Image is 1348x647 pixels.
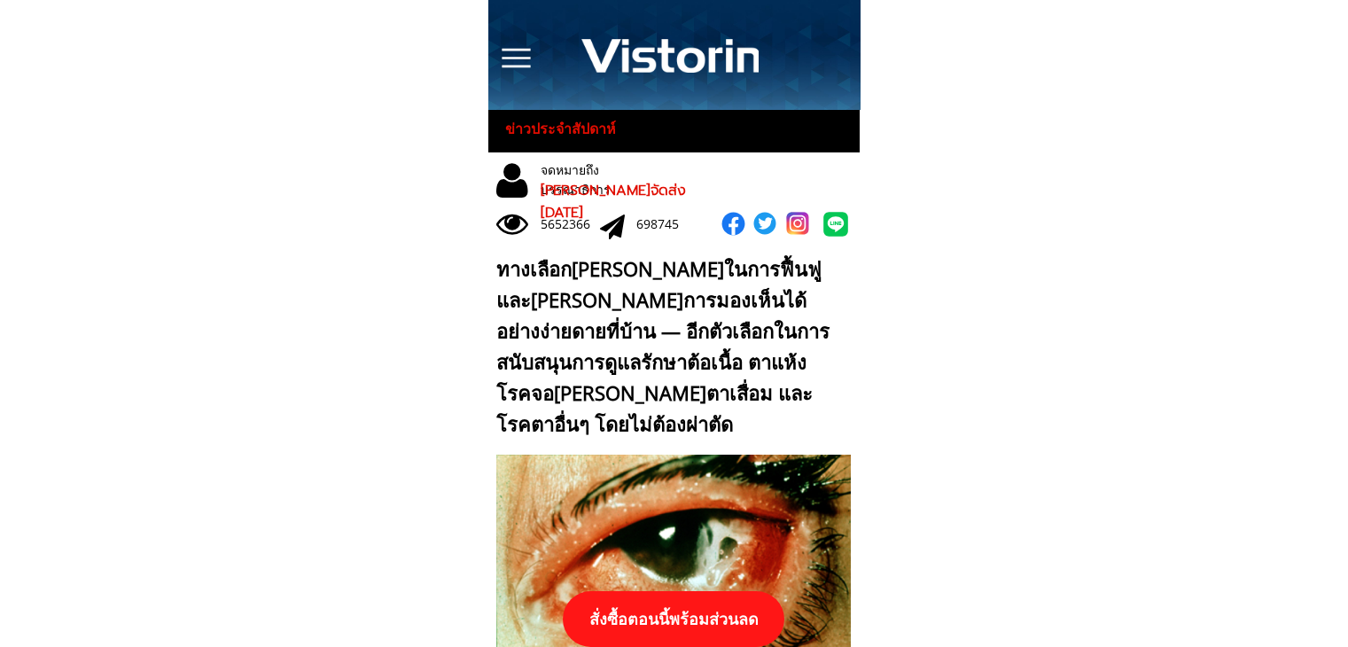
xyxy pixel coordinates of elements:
h3: ข่าวประจำสัปดาห์ [505,118,632,141]
div: ทางเลือก[PERSON_NAME]ในการฟื้นฟูและ[PERSON_NAME]การมองเห็นได้อย่างง่ายดายที่บ้าน — อีกตัวเลือกในก... [496,253,843,440]
div: 698745 [636,214,696,234]
span: [PERSON_NAME]จัดส่ง [DATE] [541,180,686,224]
p: สั่งซื้อตอนนี้พร้อมส่วนลด [563,591,784,647]
div: 5652366 [541,214,600,234]
div: จดหมายถึงบรรณาธิการ [541,160,668,200]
